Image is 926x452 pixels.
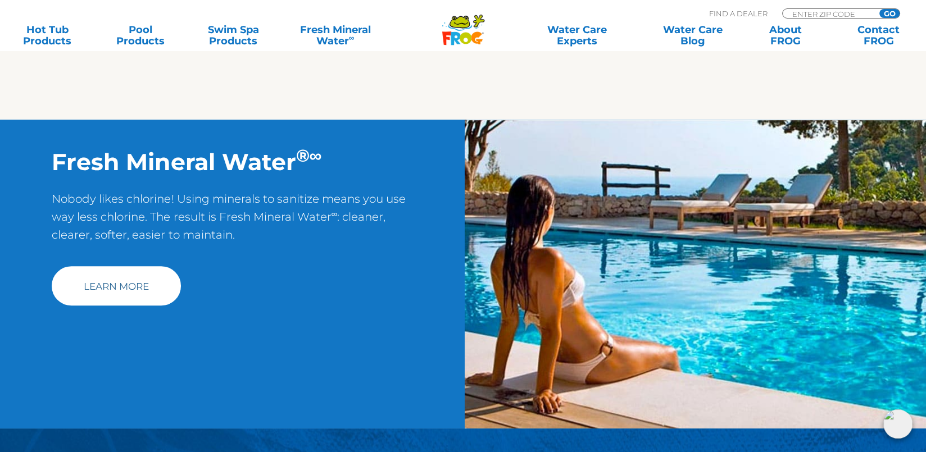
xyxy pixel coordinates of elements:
input: Zip Code Form [791,9,867,19]
sup: ∞ [349,33,355,42]
a: AboutFROG [750,24,822,47]
a: Hot TubProducts [11,24,84,47]
sup: ∞ [331,208,337,219]
a: Water CareExperts [519,24,636,47]
input: GO [879,9,900,18]
p: Nobody likes chlorine! Using minerals to sanitize means you use way less chlorine. The result is ... [52,190,407,255]
a: Swim SpaProducts [197,24,270,47]
h2: Fresh Mineral Water [52,148,407,176]
p: Find A Dealer [709,8,768,19]
sup: ® [296,145,309,166]
img: openIcon [883,409,913,439]
a: PoolProducts [104,24,176,47]
a: Water CareBlog [657,24,729,47]
a: Learn More [52,266,181,305]
a: Fresh MineralWater∞ [290,24,380,47]
sup: ∞ [309,145,321,166]
a: ContactFROG [842,24,915,47]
